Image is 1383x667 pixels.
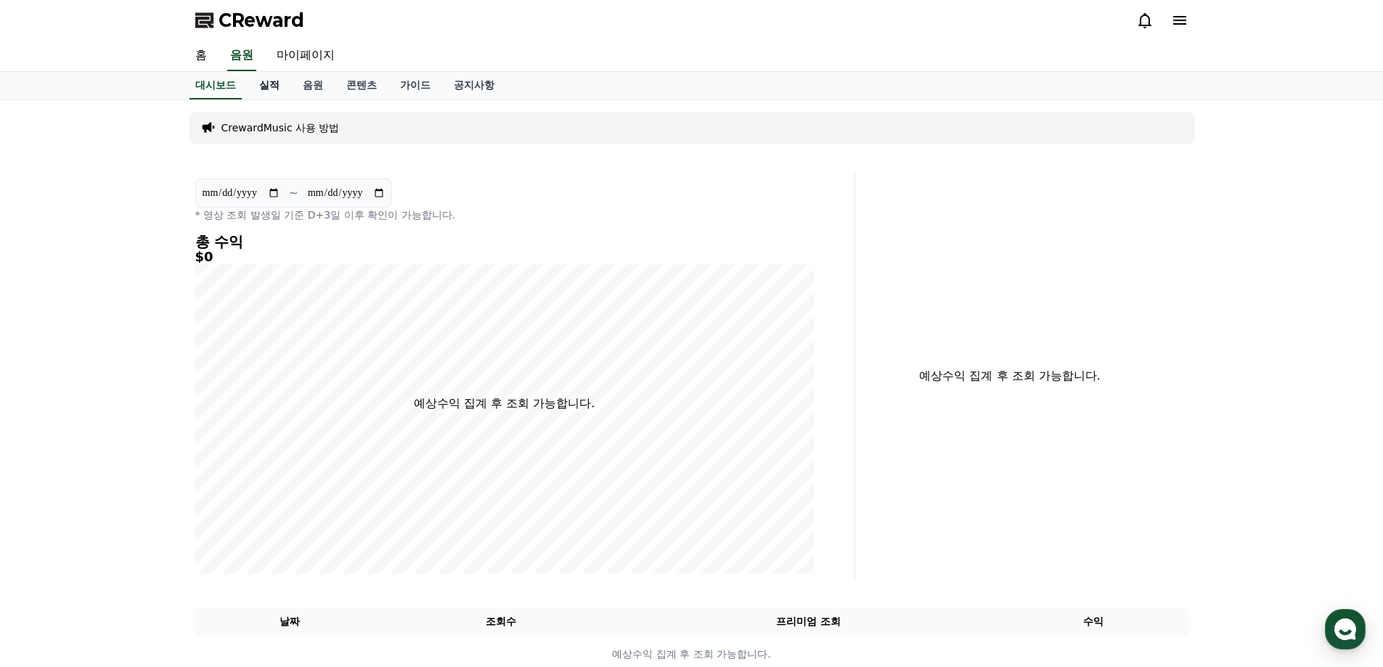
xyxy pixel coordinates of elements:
[195,250,814,264] h5: $0
[196,647,1188,662] p: 예상수익 집계 후 조회 가능합니다.
[999,608,1188,635] th: 수익
[265,41,346,71] a: 마이페이지
[248,72,291,99] a: 실적
[442,72,506,99] a: 공지사항
[195,208,814,222] p: * 영상 조회 발생일 기준 D+3일 이후 확인이 가능합니다.
[96,460,187,496] a: 대화
[189,72,242,99] a: 대시보드
[184,41,219,71] a: 홈
[4,460,96,496] a: 홈
[227,41,256,71] a: 음원
[384,608,617,635] th: 조회수
[289,184,298,202] p: ~
[133,483,150,494] span: 대화
[221,120,340,135] a: CrewardMusic 사용 방법
[195,608,385,635] th: 날짜
[335,72,388,99] a: 콘텐츠
[219,9,304,32] span: CReward
[867,367,1154,385] p: 예상수익 집계 후 조회 가능합니다.
[195,9,304,32] a: CReward
[414,395,595,412] p: 예상수익 집계 후 조회 가능합니다.
[291,72,335,99] a: 음원
[187,460,279,496] a: 설정
[388,72,442,99] a: 가이드
[618,608,999,635] th: 프리미엄 조회
[224,482,242,494] span: 설정
[195,234,814,250] h4: 총 수익
[46,482,54,494] span: 홈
